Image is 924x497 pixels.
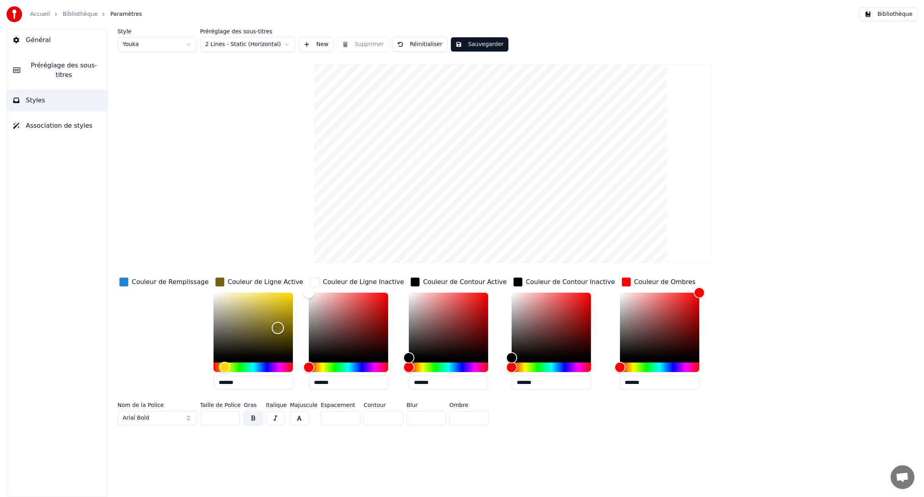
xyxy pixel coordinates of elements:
label: Italique [266,402,287,408]
div: Color [214,293,293,358]
button: Couleur de Ligne Inactive [309,276,406,288]
button: Couleur de Ombres [620,276,697,288]
label: Espacement [321,402,360,408]
button: Bibliothèque [860,7,918,21]
div: Hue [214,363,293,372]
button: Préréglage des sous-titres [7,54,108,86]
label: Style [117,29,197,34]
label: Majuscule [290,402,318,408]
button: Général [7,29,108,51]
div: Hue [620,363,699,372]
div: Couleur de Remplissage [132,277,209,287]
button: Réinitialiser [392,37,448,52]
div: Hue [512,363,591,372]
button: Couleur de Ligne Active [214,276,305,288]
div: Couleur de Ombres [634,277,696,287]
div: Hue [409,363,488,372]
span: Arial Bold [123,414,149,422]
label: Gras [244,402,263,408]
button: New [298,37,334,52]
label: Taille de Police [200,402,241,408]
button: Couleur de Remplissage [117,276,210,288]
div: Color [309,293,388,358]
button: Association de styles [7,115,108,137]
div: Color [620,293,699,358]
div: Couleur de Contour Inactive [526,277,615,287]
button: Couleur de Contour Active [409,276,508,288]
span: Préréglage des sous-titres [27,61,101,80]
label: Préréglage des sous-titres [200,29,295,34]
label: Ombre [449,402,489,408]
span: Styles [26,96,45,105]
label: Contour [364,402,403,408]
div: Couleur de Ligne Inactive [323,277,404,287]
span: Association de styles [26,121,92,130]
div: Color [409,293,488,358]
div: Couleur de Ligne Active [228,277,303,287]
button: Couleur de Contour Inactive [512,276,617,288]
div: Ouvrir le chat [891,465,914,489]
button: Styles [7,89,108,111]
label: Nom de la Police [117,402,197,408]
span: Général [26,35,51,45]
div: Hue [309,363,388,372]
label: Blur [406,402,446,408]
nav: breadcrumb [30,10,142,18]
a: Accueil [30,10,50,18]
span: Paramètres [110,10,142,18]
button: Sauvegarder [451,37,508,52]
a: Bibliothèque [63,10,98,18]
div: Couleur de Contour Active [423,277,507,287]
div: Color [512,293,591,358]
img: youka [6,6,22,22]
